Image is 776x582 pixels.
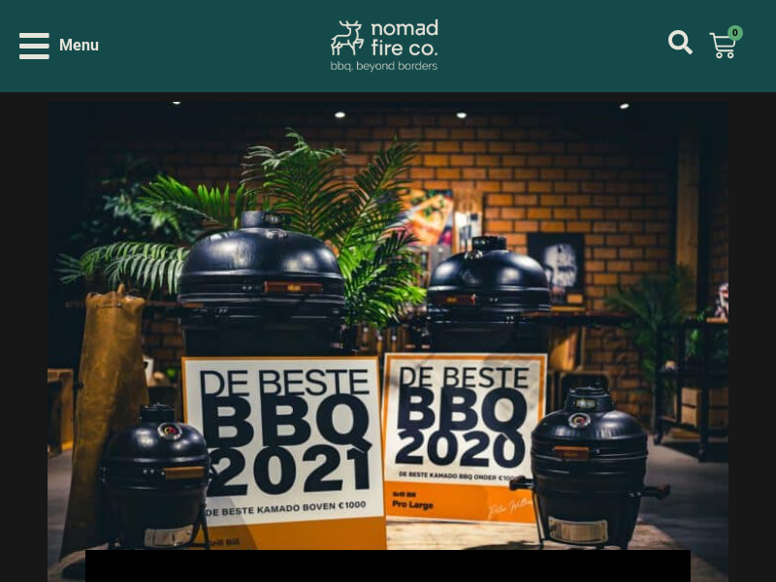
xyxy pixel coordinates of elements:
div: Open/Close Menu [19,29,99,63]
a: mijn account [668,30,693,54]
a: 0 [686,20,760,71]
img: Nomad Fire Co [330,19,437,73]
span: Menu [59,34,99,57]
span: 0 [727,25,743,41]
